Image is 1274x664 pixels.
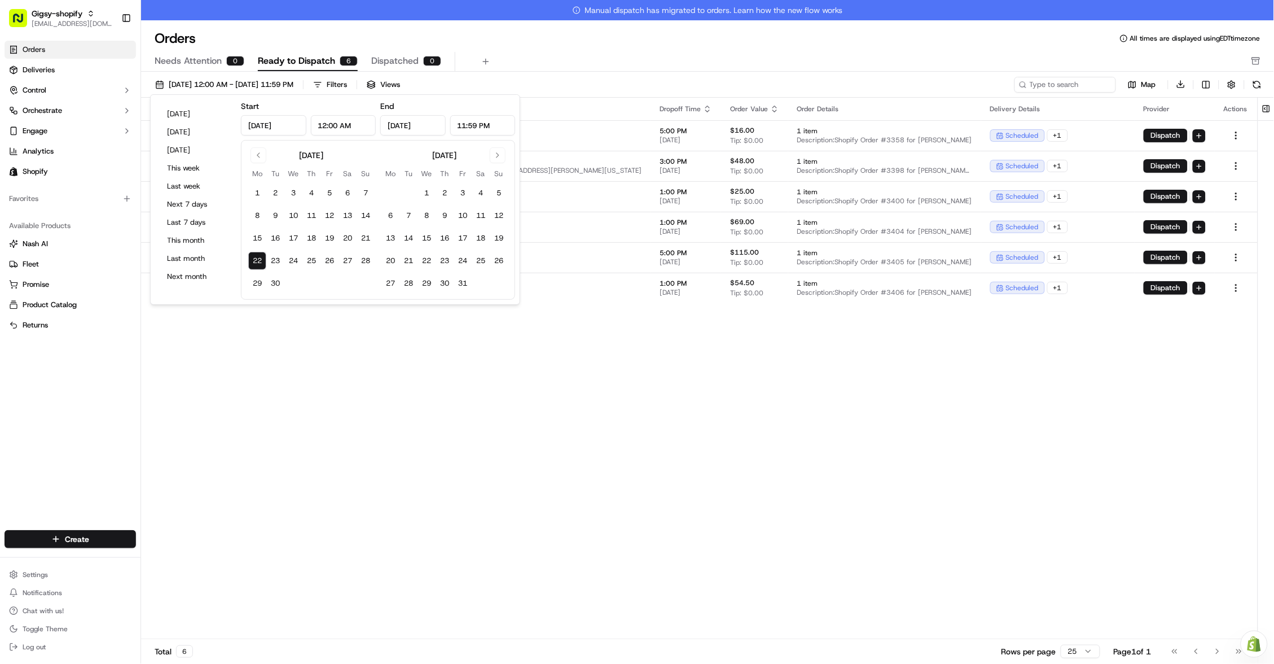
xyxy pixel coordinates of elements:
span: Control [23,85,46,95]
button: 3 [454,184,472,202]
button: 13 [381,229,399,247]
button: 1 [248,184,266,202]
span: Tip: $0.00 [730,197,763,206]
button: 23 [266,252,284,270]
button: This week [162,160,230,176]
button: 8 [418,207,436,225]
button: 2 [266,184,284,202]
span: Deliveries [23,65,55,75]
span: [DATE] [660,196,712,206]
img: 1736555255976-a54dd68f-1ca7-489b-9aae-adbdc363a1c4 [11,107,32,128]
span: 1 item [797,248,972,257]
span: [EMAIL_ADDRESS][DOMAIN_NAME] [32,19,112,28]
a: Product Catalog [9,300,131,310]
span: 5:00 PM [660,126,712,136]
th: Thursday [436,168,454,180]
h1: Orders [155,29,196,47]
span: [DATE] [660,166,712,175]
button: Refresh [1249,77,1265,93]
button: 20 [381,252,399,270]
span: Toggle Theme [23,624,68,634]
button: 5 [320,184,339,202]
th: Wednesday [284,168,302,180]
button: 18 [302,229,320,247]
span: Tip: $0.00 [730,136,763,145]
button: Dispatch [1144,251,1188,264]
a: 💻API Documentation [91,217,186,237]
span: Pylon [112,249,137,257]
button: 31 [454,274,472,292]
span: 1:00 PM [660,218,712,227]
input: Type to search [1014,77,1116,93]
span: Tip: $0.00 [730,258,763,267]
div: + 1 [1047,190,1068,203]
button: 29 [418,274,436,292]
button: Dispatch [1144,281,1188,295]
span: scheduled [1006,222,1039,231]
span: scheduled [1006,283,1039,292]
span: [PERSON_NAME] [35,174,91,184]
div: + 1 [1047,221,1068,233]
button: Gigsy-shopify[EMAIL_ADDRESS][DOMAIN_NAME] [5,5,117,32]
th: Monday [381,168,399,180]
div: 0 [423,56,441,66]
button: 24 [284,252,302,270]
span: 1 item [797,218,972,227]
span: Description: Shopify Order #3398 for [PERSON_NAME] and [PERSON_NAME] [797,166,972,175]
span: Product Catalog [23,300,77,310]
button: 17 [454,229,472,247]
input: Time [450,115,516,136]
button: 12 [320,207,339,225]
button: Dispatch [1144,220,1188,234]
div: Page 1 of 1 [1114,646,1152,657]
img: Nash [11,11,34,33]
button: 25 [472,252,490,270]
button: 12 [490,207,508,225]
span: 1 item [797,279,972,288]
button: 13 [339,207,357,225]
label: End [380,101,394,111]
a: Fleet [9,259,131,269]
span: scheduled [1006,131,1039,140]
img: Shopify logo [9,167,18,176]
button: 1 [418,184,436,202]
button: Chat with us! [5,603,136,619]
th: Friday [320,168,339,180]
button: [DATE] [162,106,230,122]
span: Description: Shopify Order #3400 for [PERSON_NAME] [797,196,972,206]
button: Log out [5,639,136,655]
span: 1 item [797,126,972,136]
div: [DATE] [300,150,324,161]
button: 25 [302,252,320,270]
button: Go to previous month [251,147,266,163]
button: 28 [399,274,418,292]
span: Description: Shopify Order #3406 for [PERSON_NAME] [797,288,972,297]
button: 16 [436,229,454,247]
img: Sarah Lucier [11,164,29,182]
span: Log out [23,643,46,652]
span: • [94,174,98,184]
button: Filters [308,77,352,93]
button: Views [362,77,405,93]
button: 30 [436,274,454,292]
span: [DATE] [100,174,123,184]
button: 29 [248,274,266,292]
span: 1 item [797,157,972,166]
button: 22 [418,252,436,270]
button: Engage [5,122,136,140]
button: Go to next month [490,147,506,163]
button: This month [162,233,230,248]
button: 21 [399,252,418,270]
div: Total [155,645,193,658]
div: Past conversations [11,146,76,155]
span: scheduled [1006,253,1039,262]
span: 3:00 PM [660,157,712,166]
a: Orders [5,41,136,59]
div: [DATE] [433,150,457,161]
label: Start [241,101,259,111]
span: Ready to Dispatch [258,54,335,68]
button: 15 [248,229,266,247]
span: Fleet [23,259,39,269]
button: Dispatch [1144,129,1188,142]
span: Orchestrate [23,106,62,116]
